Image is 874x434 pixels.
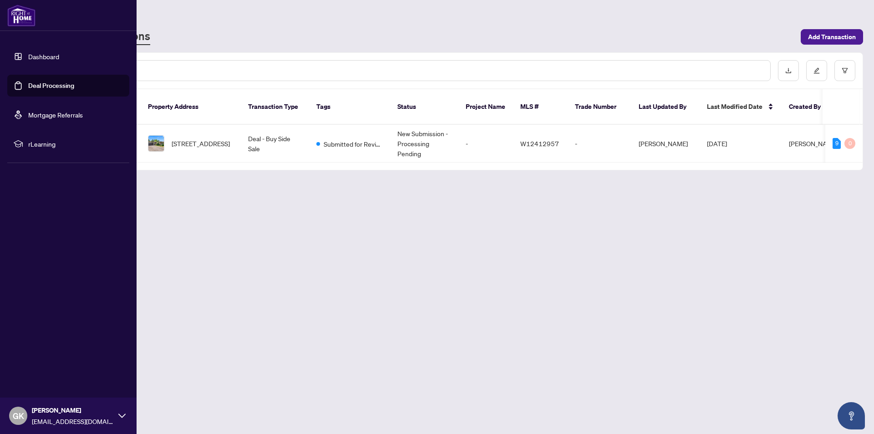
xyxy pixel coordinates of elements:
a: Mortgage Referrals [28,111,83,119]
img: thumbnail-img [148,136,164,151]
td: - [458,125,513,163]
td: Deal - Buy Side Sale [241,125,309,163]
th: MLS # [513,89,568,125]
td: - [568,125,631,163]
span: GK [13,409,24,422]
button: Add Transaction [801,29,863,45]
th: Last Updated By [631,89,700,125]
th: Property Address [141,89,241,125]
span: rLearning [28,139,123,149]
span: W12412957 [520,139,559,148]
th: Status [390,89,458,125]
th: Last Modified Date [700,89,782,125]
a: Deal Processing [28,82,74,90]
button: Open asap [838,402,865,429]
span: [PERSON_NAME] [32,405,114,415]
span: Submitted for Review [324,139,383,149]
span: [PERSON_NAME] [789,139,838,148]
th: Tags [309,89,390,125]
div: 9 [833,138,841,149]
div: 0 [844,138,855,149]
th: Created By [782,89,836,125]
a: Dashboard [28,52,59,61]
span: [EMAIL_ADDRESS][DOMAIN_NAME] [32,416,114,426]
span: [DATE] [707,139,727,148]
button: edit [806,60,827,81]
span: edit [813,67,820,74]
img: logo [7,5,36,26]
th: Project Name [458,89,513,125]
span: Add Transaction [808,30,856,44]
span: Last Modified Date [707,102,762,112]
span: download [785,67,792,74]
button: download [778,60,799,81]
td: New Submission - Processing Pending [390,125,458,163]
td: [PERSON_NAME] [631,125,700,163]
th: Trade Number [568,89,631,125]
span: [STREET_ADDRESS] [172,138,230,148]
th: Transaction Type [241,89,309,125]
button: filter [834,60,855,81]
span: filter [842,67,848,74]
